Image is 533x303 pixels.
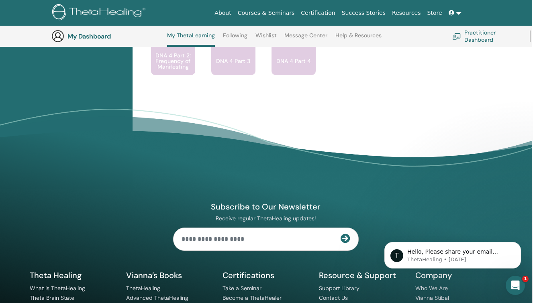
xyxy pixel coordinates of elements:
span: 1 [522,276,529,282]
a: About [211,6,234,20]
h3: My Dashboard [67,33,148,40]
a: Practitioner Dashboard [452,27,520,45]
p: DNA 4 Part 2: Frequency of Manifesting [151,53,195,69]
a: Success Stories [339,6,389,20]
a: Store [424,6,445,20]
a: DNA 4 Part 4 DNA 4 Part 4 [272,19,316,91]
a: Vianna Stibal [415,294,449,301]
a: Contact Us [319,294,348,301]
a: Take a Seminar [223,285,261,292]
a: Resources [389,6,424,20]
a: Support Library [319,285,359,292]
h4: Subscribe to Our Newsletter [173,201,359,212]
iframe: Intercom notifications message [372,225,533,281]
a: DNA 4 Part 3 DNA 4 Part 3 [211,19,255,91]
h5: Certifications [223,270,309,281]
img: logo.png [52,4,148,22]
a: My ThetaLearning [167,32,215,47]
a: ThetaHealing [126,285,160,292]
img: generic-user-icon.jpg [51,30,64,43]
a: Theta Brain State [30,294,74,301]
a: What is ThetaHealing [30,285,85,292]
a: Following [223,32,247,45]
iframe: Intercom live chat [506,276,525,295]
p: Receive regular ThetaHealing updates! [173,215,359,222]
a: Courses & Seminars [235,6,298,20]
h5: Vianna’s Books [126,270,213,281]
a: Wishlist [255,32,277,45]
a: Certification [298,6,338,20]
p: DNA 4 Part 3 [213,58,253,64]
p: DNA 4 Part 4 [273,58,314,64]
a: Advanced ThetaHealing [126,294,188,301]
a: Help & Resources [335,32,382,45]
a: DNA 4 Part 2: Frequency of Manifesting DNA 4 Part 2: Frequency of Manifesting [151,19,195,91]
a: Who We Are [415,285,448,292]
a: Message Center [284,32,327,45]
h5: Theta Healing [30,270,116,281]
h5: Resource & Support [319,270,406,281]
a: Become a ThetaHealer [223,294,282,301]
img: chalkboard-teacher.svg [452,33,461,39]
